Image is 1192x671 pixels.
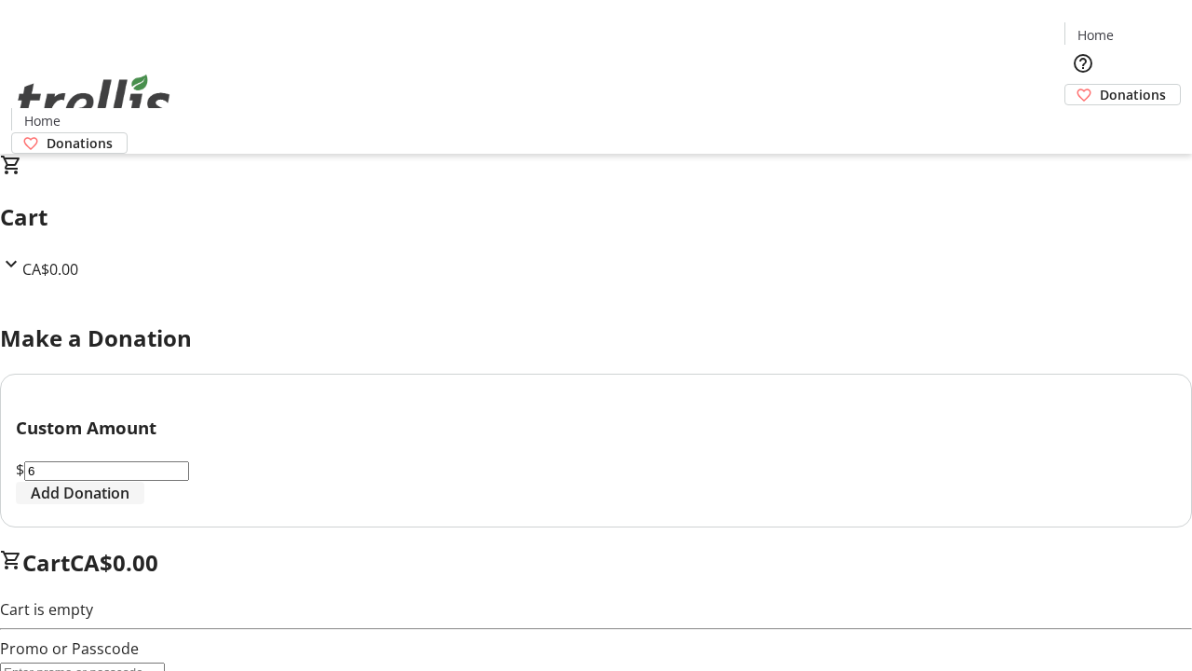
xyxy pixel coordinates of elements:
[70,547,158,578] span: CA$0.00
[16,482,144,504] button: Add Donation
[1100,85,1166,104] span: Donations
[16,415,1176,441] h3: Custom Amount
[11,132,128,154] a: Donations
[47,133,113,153] span: Donations
[24,461,189,481] input: Donation Amount
[11,54,177,147] img: Orient E2E Organization g0L3osMbLW's Logo
[31,482,129,504] span: Add Donation
[1065,25,1125,45] a: Home
[22,259,78,280] span: CA$0.00
[1064,105,1102,143] button: Cart
[24,111,61,130] span: Home
[1077,25,1114,45] span: Home
[1064,84,1181,105] a: Donations
[16,459,24,480] span: $
[1064,45,1102,82] button: Help
[12,111,72,130] a: Home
